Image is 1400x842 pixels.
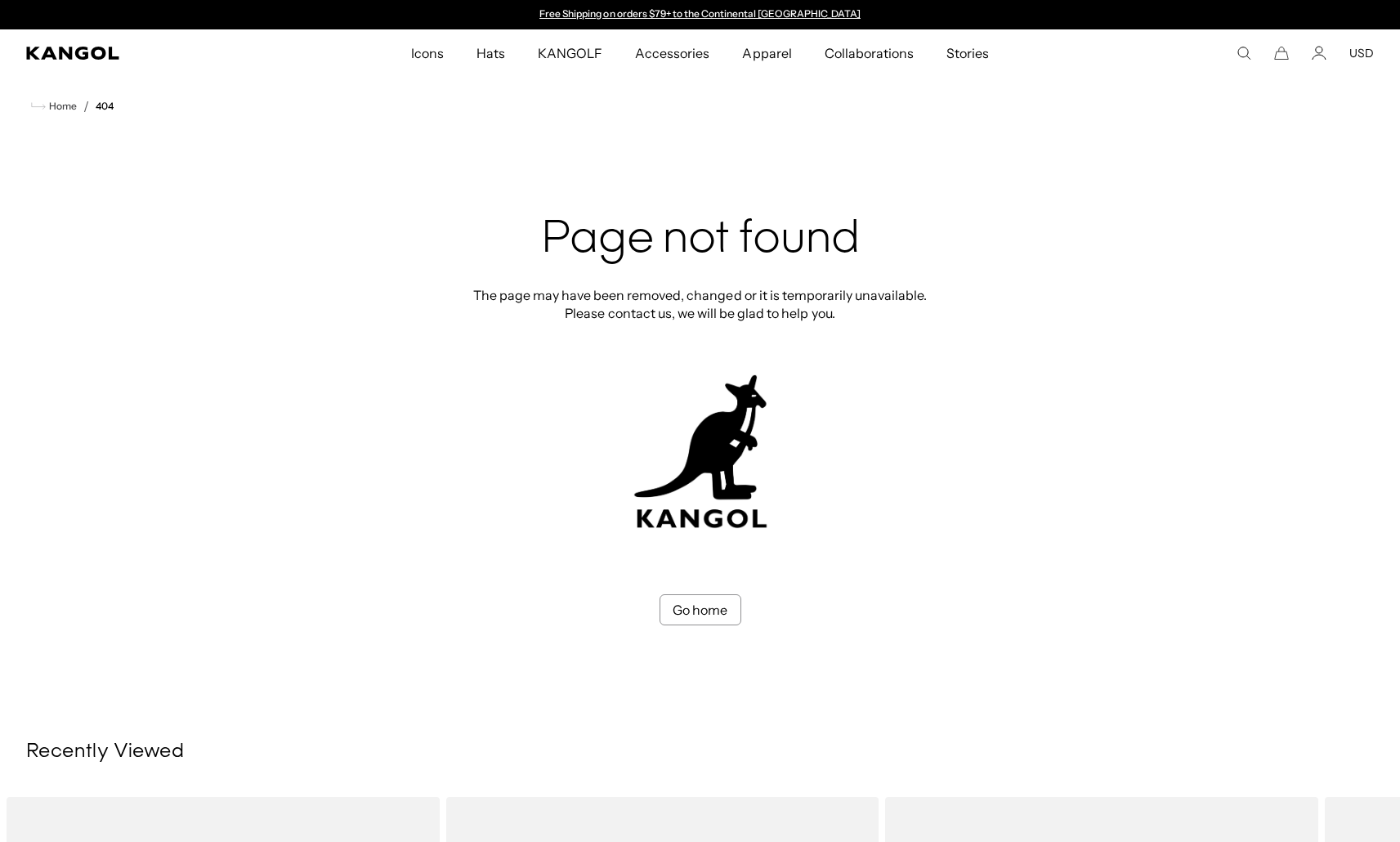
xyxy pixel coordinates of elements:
[468,214,933,266] h2: Page not found
[1312,46,1326,60] a: Account
[1274,46,1289,60] button: Cart
[532,8,869,21] div: 1 of 2
[539,7,861,20] a: Free Shipping on orders $79+ to the Continental [GEOGRAPHIC_DATA]
[468,286,933,322] p: The page may have been removed, changed or it is temporarily unavailable. Please contact us, we w...
[1237,46,1251,60] summary: Search here
[411,29,444,77] span: Icons
[395,29,460,77] a: Icons
[825,29,914,77] span: Collaborations
[521,29,619,77] a: KANGOLF
[631,374,770,529] img: kangol-404-logo.jpg
[96,101,114,112] a: 404
[660,594,741,625] a: Go home
[476,29,505,77] span: Hats
[460,29,521,77] a: Hats
[930,29,1005,77] a: Stories
[538,29,602,77] span: KANGOLF
[77,96,89,116] li: /
[635,29,709,77] span: Accessories
[31,99,77,114] a: Home
[46,101,77,112] span: Home
[619,29,726,77] a: Accessories
[26,47,271,60] a: Kangol
[532,8,869,21] slideshow-component: Announcement bar
[808,29,930,77] a: Collaborations
[946,29,989,77] span: Stories
[26,740,1374,764] h3: Recently Viewed
[1349,46,1374,60] button: USD
[726,29,807,77] a: Apparel
[532,8,869,21] div: Announcement
[742,29,791,77] span: Apparel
